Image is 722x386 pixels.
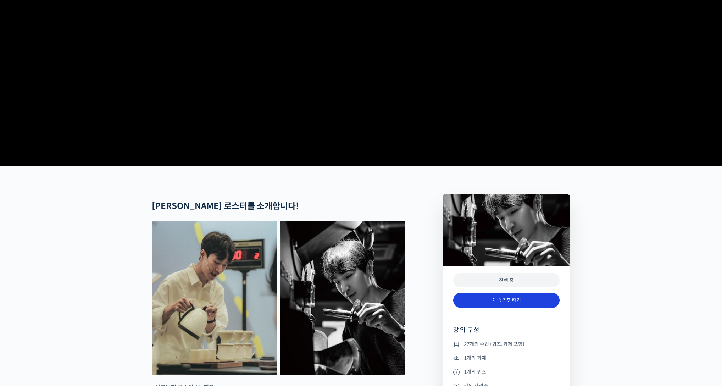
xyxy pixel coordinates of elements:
[152,201,405,211] h2: [PERSON_NAME] 로스터를 소개합니다!
[453,326,560,340] h4: 강의 구성
[453,368,560,376] li: 1개의 퀴즈
[65,236,73,242] span: 대화
[453,354,560,362] li: 1개의 과제
[453,273,560,288] div: 진행 중
[453,340,560,348] li: 27개의 수업 (퀴즈, 과제 포함)
[110,236,118,241] span: 설정
[47,225,91,243] a: 대화
[91,225,136,243] a: 설정
[2,225,47,243] a: 홈
[453,293,560,308] a: 계속 진행하기
[22,236,27,241] span: 홈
